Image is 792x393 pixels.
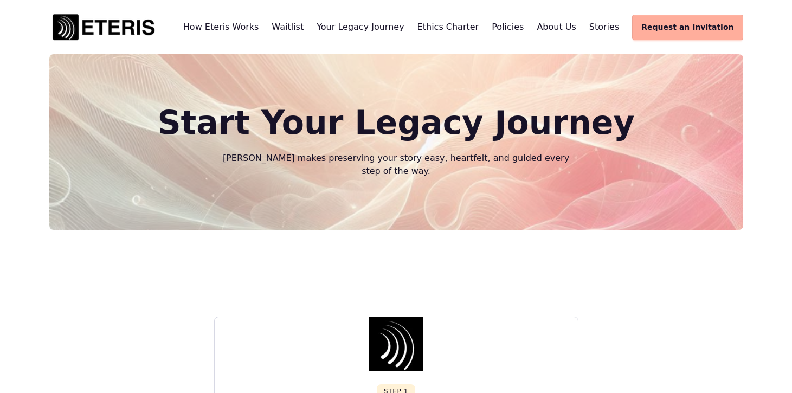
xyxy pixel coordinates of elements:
[272,22,304,32] span: Waitlist
[107,106,685,139] h1: Start Your Legacy Journey
[183,22,259,32] span: How Eteris Works
[537,22,576,32] span: About Us
[183,22,259,32] a: How Eteris Life Works
[492,22,524,32] a: Eteris Life Policies
[492,22,524,32] span: Policies
[317,22,404,32] a: Eteris Life Legacy Journey
[589,22,619,32] a: Eteris Stories
[369,317,423,371] img: Eteris Life Step 1 - Begin your Journey
[317,22,404,32] span: Your Legacy Journey
[632,15,743,40] a: Request Invitation to Join Eteris Waitlist
[217,152,576,178] p: [PERSON_NAME] makes preserving your story easy, heartfelt, and guided every step of the way.
[589,22,619,32] span: Stories
[49,11,158,43] img: Eteris Logo
[641,22,733,33] span: Request an Invitation
[417,22,479,32] a: Eteris Technology and Ethics Council
[272,22,304,32] a: Eteris Life Waitlist
[537,22,576,32] a: Read About Eteris Life
[417,22,479,32] span: Ethics Charter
